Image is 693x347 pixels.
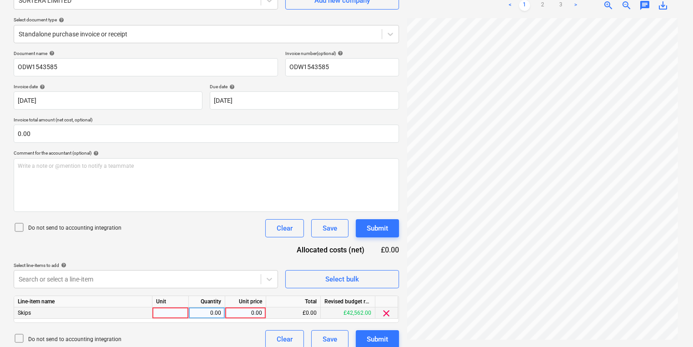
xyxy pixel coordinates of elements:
div: Comment for the accountant (optional) [14,150,399,156]
input: Invoice date not specified [14,91,202,110]
button: Submit [356,219,399,237]
p: Do not send to accounting integration [28,224,121,232]
span: help [57,17,64,23]
span: clear [381,308,392,319]
span: help [47,50,55,56]
div: Invoice number (optional) [285,50,399,56]
div: Invoice date [14,84,202,90]
div: Quantity [189,296,225,307]
input: Due date not specified [210,91,399,110]
div: Select line-items to add [14,262,278,268]
div: Select document type [14,17,399,23]
div: 0.00 [192,307,221,319]
div: Line-item name [14,296,152,307]
input: Invoice number [285,58,399,76]
div: Save [323,333,337,345]
span: help [336,50,343,56]
div: Revised budget remaining [321,296,375,307]
p: Do not send to accounting integration [28,336,121,343]
div: Unit [152,296,189,307]
span: Skips [18,310,31,316]
div: Document name [14,50,278,56]
div: £42,562.00 [321,307,375,319]
input: Document name [14,58,278,76]
div: Allocated costs (net) [281,245,379,255]
div: Submit [367,222,388,234]
button: Select bulk [285,270,399,288]
iframe: Chat Widget [647,303,693,347]
span: help [91,151,99,156]
p: Invoice total amount (net cost, optional) [14,117,399,125]
div: £0.00 [379,245,399,255]
input: Invoice total amount (net cost, optional) [14,125,399,143]
div: Clear [277,333,293,345]
div: Submit [367,333,388,345]
div: Total [266,296,321,307]
div: 0.00 [229,307,262,319]
span: help [59,262,66,268]
div: Save [323,222,337,234]
button: Clear [265,219,304,237]
div: Select bulk [325,273,359,285]
div: £0.00 [266,307,321,319]
div: Due date [210,84,399,90]
div: Unit price [225,296,266,307]
div: Clear [277,222,293,234]
span: help [38,84,45,90]
span: help [228,84,235,90]
button: Save [311,219,349,237]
